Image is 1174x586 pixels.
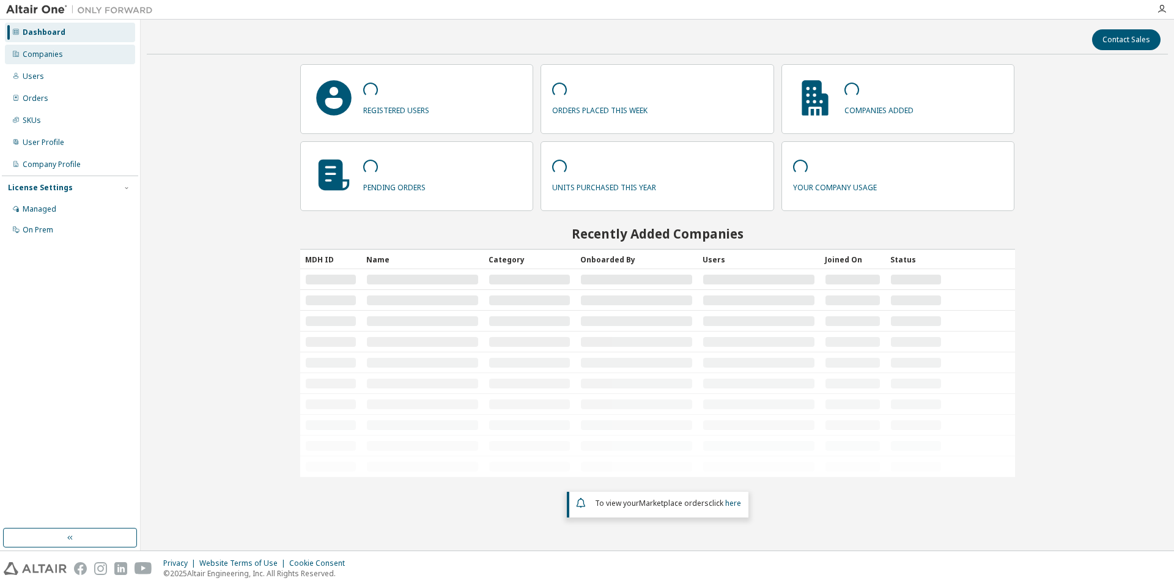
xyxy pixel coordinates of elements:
div: Website Terms of Use [199,558,289,568]
p: your company usage [793,179,877,193]
div: Joined On [825,250,880,269]
div: Dashboard [23,28,65,37]
div: Managed [23,204,56,214]
button: Contact Sales [1092,29,1161,50]
img: youtube.svg [135,562,152,575]
p: registered users [363,102,429,116]
img: altair_logo.svg [4,562,67,575]
p: pending orders [363,179,426,193]
img: facebook.svg [74,562,87,575]
div: License Settings [8,183,73,193]
img: Altair One [6,4,159,16]
p: © 2025 Altair Engineering, Inc. All Rights Reserved. [163,568,352,579]
div: Company Profile [23,160,81,169]
p: orders placed this week [552,102,648,116]
div: Name [366,250,479,269]
div: User Profile [23,138,64,147]
div: Onboarded By [580,250,693,269]
p: units purchased this year [552,179,656,193]
div: SKUs [23,116,41,125]
a: here [725,498,741,508]
img: instagram.svg [94,562,107,575]
h2: Recently Added Companies [300,226,1015,242]
div: On Prem [23,225,53,235]
div: Cookie Consent [289,558,352,568]
div: Companies [23,50,63,59]
div: Orders [23,94,48,103]
div: Users [23,72,44,81]
img: linkedin.svg [114,562,127,575]
div: Category [489,250,570,269]
span: To view your click [595,498,741,508]
div: Users [703,250,815,269]
em: Marketplace orders [639,498,709,508]
p: companies added [844,102,914,116]
div: Status [890,250,942,269]
div: MDH ID [305,250,356,269]
div: Privacy [163,558,199,568]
